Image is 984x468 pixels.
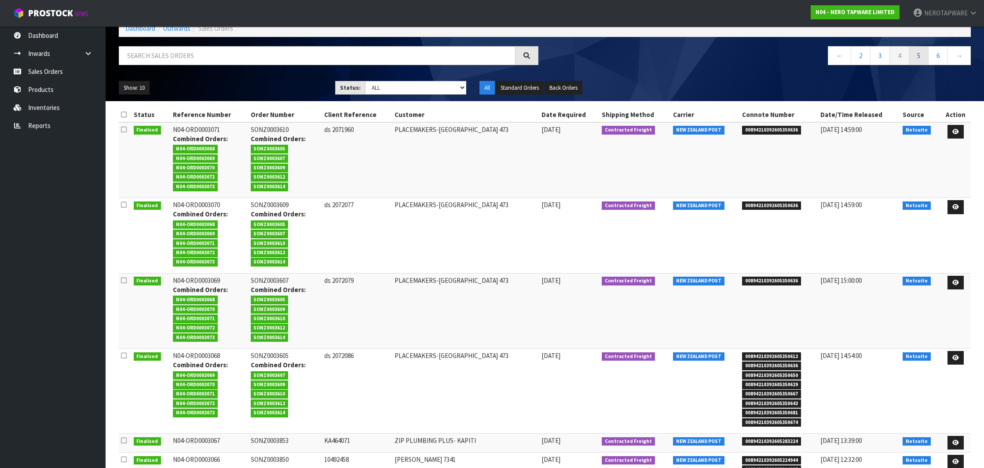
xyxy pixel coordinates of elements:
[251,390,289,399] span: SONZ0003610
[742,352,801,361] span: 00894210392605350612
[818,108,900,122] th: Date/Time Released
[742,277,801,285] span: 00894210392605350636
[249,108,322,122] th: Order Number
[251,333,289,342] span: SONZ0003614
[251,154,289,163] span: SONZ0003607
[742,371,801,380] span: 00894210392605350650
[251,380,289,389] span: SONZ0003609
[134,277,161,285] span: Finalised
[889,46,909,65] a: 4
[820,276,862,285] span: [DATE] 15:00:00
[173,390,218,399] span: N04-ORD0003071
[851,46,871,65] a: 2
[903,456,931,465] span: Netsuite
[541,436,560,445] span: [DATE]
[173,314,218,323] span: N04-ORD0003071
[173,249,218,257] span: N04-ORD0003072
[924,9,968,17] span: NEROTAPWARE
[251,399,289,408] span: SONZ0003612
[163,24,190,33] a: Outwards
[251,371,289,380] span: SONZ0003607
[541,125,560,134] span: [DATE]
[673,352,724,361] span: NEW ZEALAND POST
[820,351,862,360] span: [DATE] 14:54:00
[392,348,539,433] td: PLACEMAKERS-[GEOGRAPHIC_DATA] 473
[903,277,931,285] span: Netsuite
[251,220,289,229] span: SONZ0003605
[173,361,228,369] strong: Combined Orders:
[903,352,931,361] span: Netsuite
[251,135,306,143] strong: Combined Orders:
[251,361,306,369] strong: Combined Orders:
[173,230,218,238] span: N04-ORD0003069
[742,201,801,210] span: 00894210392605350636
[671,108,740,122] th: Carrier
[820,436,862,445] span: [DATE] 13:39:00
[173,145,218,154] span: N04-ORD0003068
[249,198,322,273] td: SONZ0003609
[820,201,862,209] span: [DATE] 14:59:00
[602,201,655,210] span: Contracted Freight
[909,46,929,65] a: 5
[602,456,655,465] span: Contracted Freight
[928,46,948,65] a: 6
[119,46,516,65] input: Search sales orders
[173,154,218,163] span: N04-ORD0003069
[173,258,218,267] span: N04-ORD0003073
[173,324,218,333] span: N04-ORD0003072
[322,273,392,348] td: ds 2072079
[251,164,289,172] span: SONZ0003609
[251,145,289,154] span: SONZ0003605
[251,230,289,238] span: SONZ0003607
[173,380,218,389] span: N04-ORD0003070
[392,122,539,198] td: PLACEMAKERS-[GEOGRAPHIC_DATA] 473
[173,409,218,417] span: N04-ORD0003073
[541,276,560,285] span: [DATE]
[198,24,233,33] span: Sales Orders
[322,348,392,433] td: ds 2072086
[539,108,600,122] th: Date Required
[173,333,218,342] span: N04-ORD0003073
[392,433,539,452] td: ZIP PLUMBING PLUS- KAPITI
[171,273,248,348] td: N04-ORD0003069
[947,46,971,65] a: →
[134,201,161,210] span: Finalised
[173,305,218,314] span: N04-ORD0003070
[673,437,724,446] span: NEW ZEALAND POST
[600,108,671,122] th: Shipping Method
[742,399,801,408] span: 00894210392605350643
[173,296,218,304] span: N04-ORD0003068
[322,108,392,122] th: Client Reference
[552,46,971,68] nav: Page navigation
[742,390,801,399] span: 00894210392605350667
[171,433,248,452] td: N04-ORD0003067
[251,239,289,248] span: SONZ0003610
[119,81,150,95] button: Show: 10
[541,351,560,360] span: [DATE]
[171,348,248,433] td: N04-ORD0003068
[496,81,544,95] button: Standard Orders
[673,456,724,465] span: NEW ZEALAND POST
[903,201,931,210] span: Netsuite
[249,273,322,348] td: SONZ0003607
[340,84,361,91] strong: Status:
[816,8,895,16] strong: N04 - NERO TAPWARE LIMITED
[173,220,218,229] span: N04-ORD0003068
[673,277,724,285] span: NEW ZEALAND POST
[171,122,248,198] td: N04-ORD0003071
[134,126,161,135] span: Finalised
[742,437,801,446] span: 00894210392605283224
[251,409,289,417] span: SONZ0003614
[251,324,289,333] span: SONZ0003612
[173,285,228,294] strong: Combined Orders:
[13,7,24,18] img: cube-alt.png
[251,249,289,257] span: SONZ0003612
[173,239,218,248] span: N04-ORD0003071
[173,210,228,218] strong: Combined Orders:
[602,126,655,135] span: Contracted Freight
[173,183,218,191] span: N04-ORD0003073
[541,201,560,209] span: [DATE]
[173,164,218,172] span: N04-ORD0003070
[173,399,218,408] span: N04-ORD0003072
[173,173,218,182] span: N04-ORD0003072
